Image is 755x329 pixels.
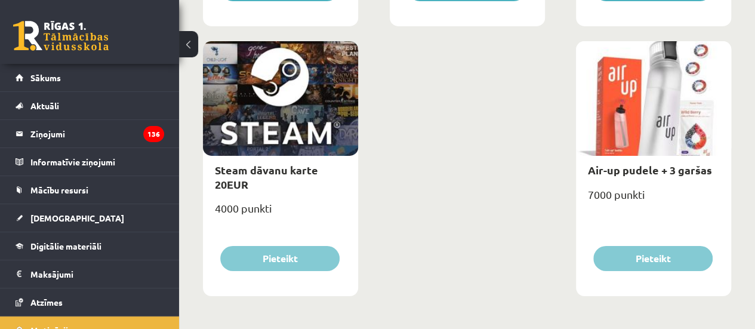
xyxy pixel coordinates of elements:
span: [DEMOGRAPHIC_DATA] [30,213,124,223]
a: Mācību resursi [16,176,164,204]
button: Pieteikt [593,246,713,271]
span: Digitālie materiāli [30,241,101,251]
a: Maksājumi [16,260,164,288]
legend: Maksājumi [30,260,164,288]
legend: Informatīvie ziņojumi [30,148,164,176]
a: [DEMOGRAPHIC_DATA] [16,204,164,232]
button: Pieteikt [220,246,340,271]
span: Aktuāli [30,100,59,111]
a: Aktuāli [16,92,164,119]
a: Sākums [16,64,164,91]
div: 4000 punkti [203,198,358,228]
a: Atzīmes [16,288,164,316]
div: 7000 punkti [576,185,731,214]
legend: Ziņojumi [30,120,164,147]
a: Rīgas 1. Tālmācības vidusskola [13,21,109,51]
a: Steam dāvanu karte 20EUR [215,163,318,190]
a: Air-up pudele + 3 garšas [588,163,712,177]
a: Ziņojumi136 [16,120,164,147]
span: Mācību resursi [30,185,88,195]
a: Informatīvie ziņojumi [16,148,164,176]
span: Sākums [30,72,61,83]
span: Atzīmes [30,297,63,308]
a: Digitālie materiāli [16,232,164,260]
i: 136 [143,126,164,142]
